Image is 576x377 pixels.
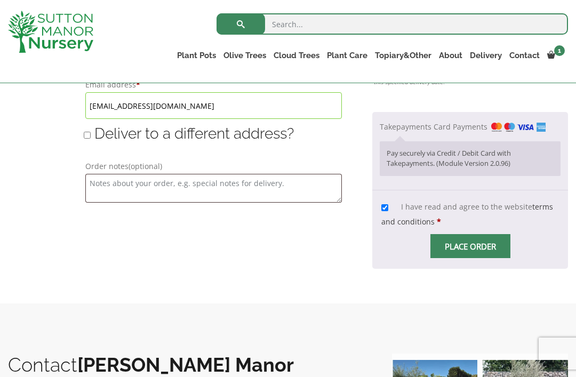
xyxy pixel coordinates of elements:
a: Topiary&Other [371,48,435,63]
a: 1 [543,48,568,63]
a: About [435,48,466,63]
a: Delivery [466,48,506,63]
input: Place order [430,234,510,258]
a: Plant Pots [173,48,220,63]
a: Cloud Trees [270,48,323,63]
img: Takepayments Card Payments [491,123,546,131]
span: I have read and agree to the website [381,202,553,227]
span: (optional) [129,161,162,171]
p: Pay securely via Credit / Debit Card with Takepayments. (Module Version 2.0.96) [387,148,554,169]
abbr: required [437,216,441,227]
span: 1 [554,45,565,56]
input: Search... [217,13,568,35]
a: Plant Care [323,48,371,63]
label: Takepayments Card Payments [380,122,546,132]
label: Order notes [85,159,342,174]
input: Deliver to a different address? [84,132,91,139]
label: Email address [85,77,342,92]
span: Deliver to a different address? [94,125,294,142]
img: logo [8,11,93,53]
a: Contact [506,48,543,63]
a: Olive Trees [220,48,270,63]
input: I have read and agree to the websiteterms and conditions * [381,204,388,211]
